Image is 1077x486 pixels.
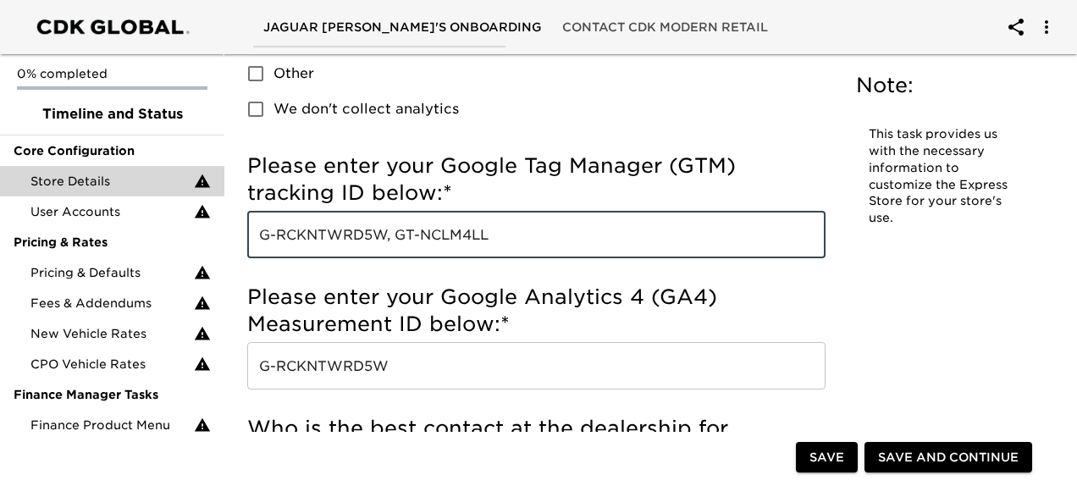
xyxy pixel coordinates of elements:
[14,142,211,159] span: Core Configuration
[247,342,826,389] input: Example: G-1234567890
[247,211,826,258] input: Example: GTM-A0CDEFG
[796,442,858,473] button: Save
[30,325,194,342] span: New Vehicle Rates
[14,386,211,403] span: Finance Manager Tasks
[856,72,1029,99] h5: Note:
[247,415,826,469] h5: Who is the best contact at the dealership for questions/setup regarding analytics?
[809,447,844,468] span: Save
[1026,7,1067,47] button: account of current user
[30,264,194,281] span: Pricing & Defaults
[30,356,194,373] span: CPO Vehicle Rates
[30,173,194,190] span: Store Details
[273,64,314,84] span: Other
[30,203,194,220] span: User Accounts
[247,284,826,338] h5: Please enter your Google Analytics 4 (GA4) Measurement ID below:
[17,65,207,82] p: 0% completed
[878,447,1019,468] span: Save and Continue
[996,7,1036,47] button: account of current user
[864,442,1032,473] button: Save and Continue
[869,126,1016,227] p: This task provides us with the necessary information to customize the Express Store for your stor...
[30,295,194,312] span: Fees & Addendums
[263,17,542,38] span: Jaguar [PERSON_NAME]'s Onboarding
[14,104,211,124] span: Timeline and Status
[14,234,211,251] span: Pricing & Rates
[273,99,459,119] span: We don't collect analytics
[247,152,826,207] h5: Please enter your Google Tag Manager (GTM) tracking ID below:
[562,17,768,38] span: Contact CDK Modern Retail
[30,417,194,434] span: Finance Product Menu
